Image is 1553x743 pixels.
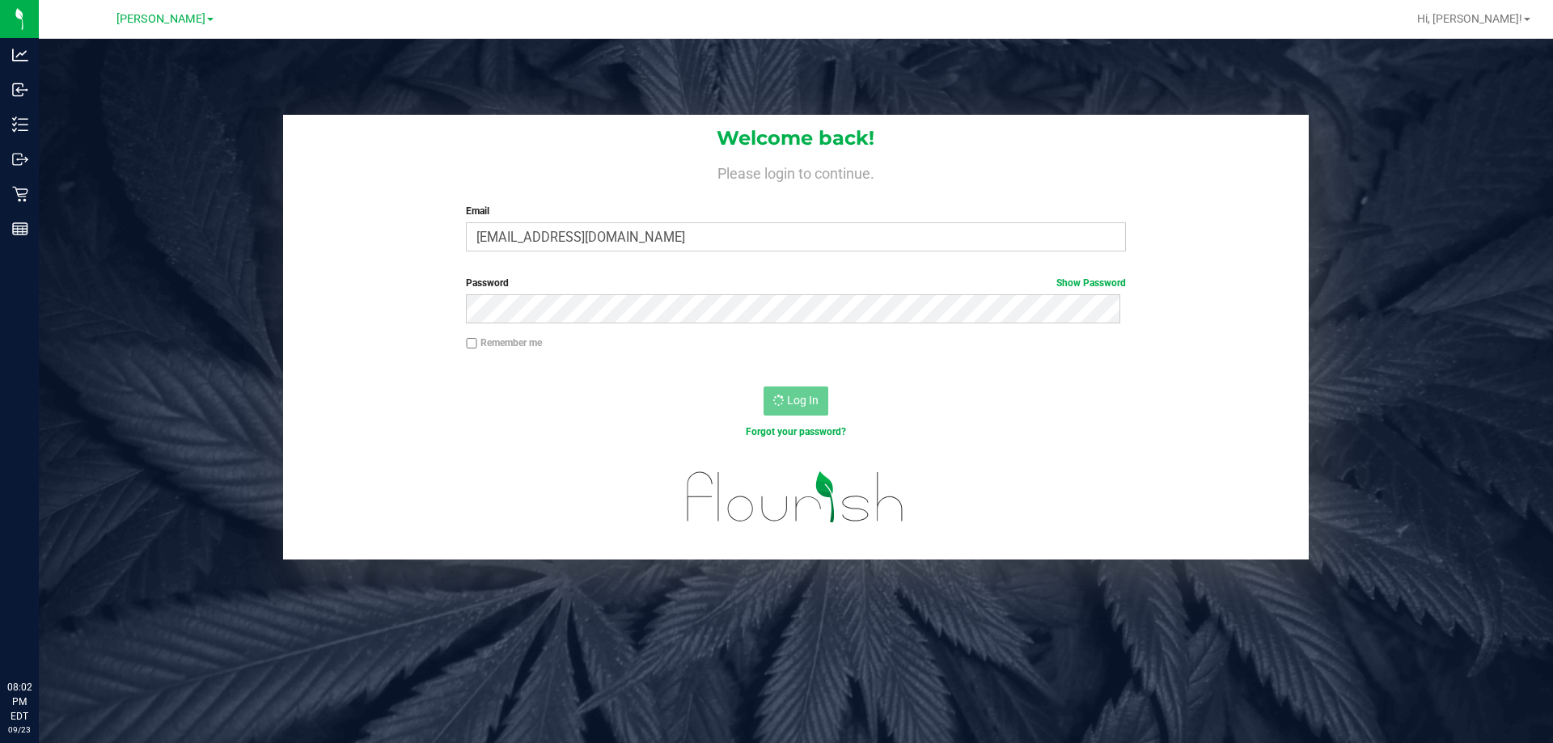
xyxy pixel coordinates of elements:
[1417,12,1522,25] span: Hi, [PERSON_NAME]!
[746,426,846,437] a: Forgot your password?
[116,12,205,26] span: [PERSON_NAME]
[12,151,28,167] inline-svg: Outbound
[764,386,828,416] button: Log In
[12,221,28,237] inline-svg: Reports
[7,680,32,724] p: 08:02 PM EDT
[12,82,28,98] inline-svg: Inbound
[466,277,509,289] span: Password
[12,47,28,63] inline-svg: Analytics
[787,394,819,407] span: Log In
[7,724,32,736] p: 09/23
[1056,277,1126,289] a: Show Password
[12,116,28,133] inline-svg: Inventory
[466,338,477,349] input: Remember me
[466,204,1125,218] label: Email
[466,336,542,350] label: Remember me
[283,128,1309,149] h1: Welcome back!
[667,456,924,538] img: flourish_logo.svg
[12,186,28,202] inline-svg: Retail
[283,162,1309,181] h4: Please login to continue.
